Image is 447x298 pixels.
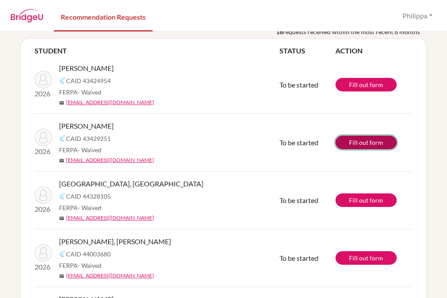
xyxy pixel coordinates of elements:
b: 18 [276,27,283,36]
img: Common App logo [59,77,66,84]
span: FERPA [59,203,101,212]
img: Common App logo [59,193,66,200]
span: mail [59,273,64,279]
span: [GEOGRAPHIC_DATA], [GEOGRAPHIC_DATA] [59,179,203,189]
th: STUDENT [35,46,279,56]
span: CAID 44003680 [66,249,111,259]
a: Fill out form [335,193,397,207]
img: Common App logo [59,135,66,142]
span: CAID 43429251 [66,134,111,143]
span: CAID 43424954 [66,76,111,85]
a: Fill out form [335,136,397,149]
a: Fill out form [335,251,397,265]
span: FERPA [59,145,101,154]
span: CAID 44328105 [66,192,111,201]
span: mail [59,158,64,163]
p: 2026 [35,146,52,157]
img: Rouzier Monteiro, Jeferson [35,244,52,262]
span: FERPA [59,88,101,97]
a: Fill out form [335,78,397,91]
span: To be started [279,196,318,204]
span: To be started [279,138,318,147]
a: [EMAIL_ADDRESS][DOMAIN_NAME] [66,156,154,164]
span: mail [59,216,64,221]
img: Saint-Louis, Savannah [35,186,52,204]
th: ACTION [335,46,412,56]
span: FERPA [59,261,101,270]
span: - Waived [78,262,101,269]
a: Recommendation Requests [54,1,153,32]
span: To be started [279,81,318,89]
span: mail [59,100,64,105]
span: [PERSON_NAME] [59,63,114,74]
p: 2026 [35,88,52,99]
span: requests received within the most recent 8 months [283,27,420,36]
button: Philippa [398,7,437,24]
p: 2026 [35,204,52,214]
span: [PERSON_NAME] [59,121,114,131]
span: - Waived [78,204,101,211]
img: Common App logo [59,250,66,257]
p: 2026 [35,262,52,272]
span: - Waived [78,88,101,96]
span: [PERSON_NAME], [PERSON_NAME] [59,236,171,247]
img: Abraham, Stefano [35,71,52,88]
a: [EMAIL_ADDRESS][DOMAIN_NAME] [66,272,154,280]
a: [EMAIL_ADDRESS][DOMAIN_NAME] [66,98,154,106]
th: STATUS [279,46,335,56]
a: [EMAIL_ADDRESS][DOMAIN_NAME] [66,214,154,222]
img: Gaetjens-Calixte, Liam [35,129,52,146]
span: To be started [279,254,318,262]
img: BridgeU logo [10,9,43,22]
span: - Waived [78,146,101,154]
